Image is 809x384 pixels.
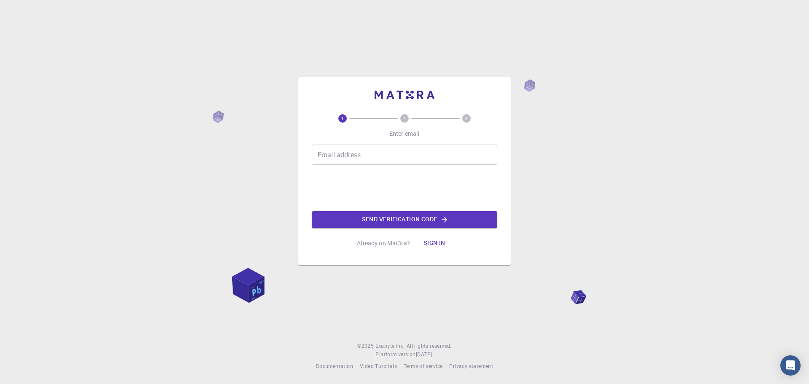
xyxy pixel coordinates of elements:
p: Already on Mat3ra? [357,239,410,247]
span: Platform version [375,350,415,359]
span: All rights reserved. [407,342,452,350]
span: Terms of service [404,363,442,369]
a: [DATE]. [416,350,434,359]
span: Exabyte Inc. [375,342,405,349]
text: 3 [465,115,468,121]
p: Enter email [389,129,420,138]
a: Terms of service [404,362,442,371]
span: Documentation [316,363,353,369]
a: Video Tutorials [360,362,397,371]
span: Video Tutorials [360,363,397,369]
iframe: reCAPTCHA [340,172,469,204]
a: Exabyte Inc. [375,342,405,350]
span: © 2025 [357,342,375,350]
span: [DATE] . [416,351,434,357]
button: Sign in [417,235,452,252]
a: Privacy statement [449,362,493,371]
text: 1 [341,115,344,121]
text: 2 [403,115,406,121]
div: Open Intercom Messenger [780,355,801,376]
button: Send verification code [312,211,497,228]
span: Privacy statement [449,363,493,369]
a: Documentation [316,362,353,371]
